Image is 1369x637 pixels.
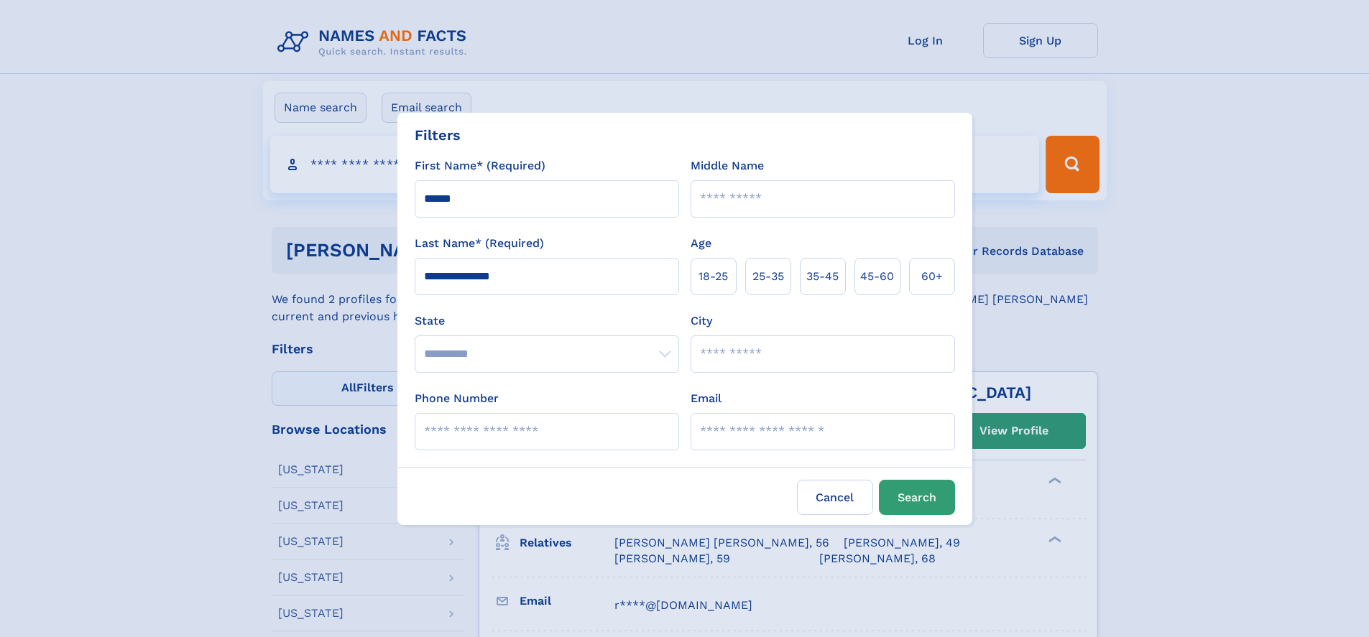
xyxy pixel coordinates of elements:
[415,124,461,146] div: Filters
[879,480,955,515] button: Search
[699,268,728,285] span: 18‑25
[415,235,544,252] label: Last Name* (Required)
[415,157,545,175] label: First Name* (Required)
[691,235,711,252] label: Age
[691,312,712,330] label: City
[415,312,679,330] label: State
[860,268,894,285] span: 45‑60
[806,268,839,285] span: 35‑45
[921,268,943,285] span: 60+
[691,157,764,175] label: Middle Name
[752,268,784,285] span: 25‑35
[691,390,722,407] label: Email
[415,390,499,407] label: Phone Number
[797,480,873,515] label: Cancel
